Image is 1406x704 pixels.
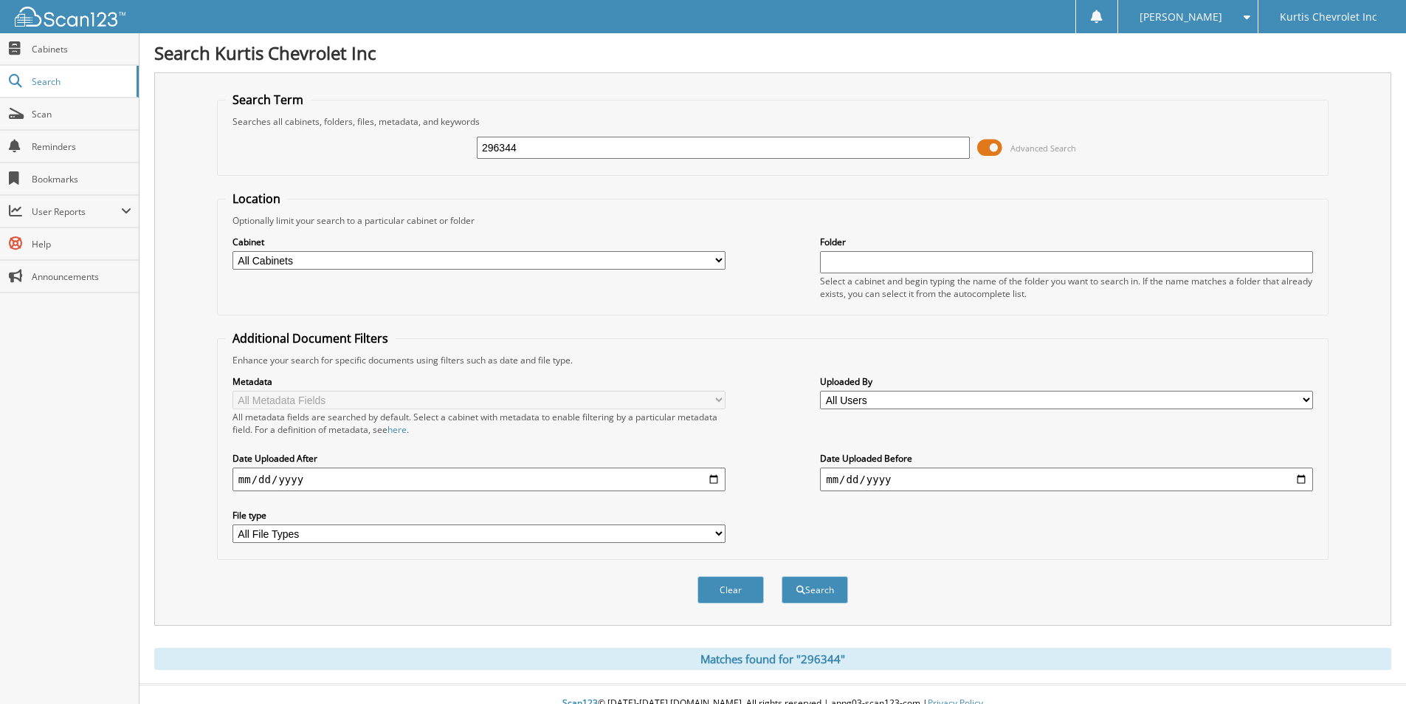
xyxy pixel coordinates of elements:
span: Bookmarks [32,173,131,185]
img: scan123-logo-white.svg [15,7,125,27]
span: Announcements [32,270,131,283]
a: here [387,423,407,436]
input: start [232,468,726,491]
legend: Additional Document Filters [225,330,396,346]
h1: Search Kurtis Chevrolet Inc [154,41,1391,65]
div: Matches found for "296344" [154,648,1391,670]
legend: Location [225,191,288,207]
label: Metadata [232,375,726,388]
div: All metadata fields are searched by default. Select a cabinet with metadata to enable filtering b... [232,411,726,436]
span: Kurtis Chevrolet Inc [1280,13,1377,21]
span: User Reports [32,205,121,218]
label: Uploaded By [820,375,1313,388]
span: Scan [32,108,131,120]
span: [PERSON_NAME] [1140,13,1222,21]
label: Folder [820,236,1313,248]
button: Search [782,576,848,604]
span: Search [32,75,129,88]
label: File type [232,509,726,522]
input: end [820,468,1313,491]
label: Cabinet [232,236,726,248]
span: Advanced Search [1010,143,1076,154]
span: Reminders [32,140,131,153]
legend: Search Term [225,92,311,108]
div: Searches all cabinets, folders, files, metadata, and keywords [225,115,1320,128]
span: Cabinets [32,43,131,55]
label: Date Uploaded Before [820,452,1313,465]
label: Date Uploaded After [232,452,726,465]
div: Enhance your search for specific documents using filters such as date and file type. [225,354,1320,366]
div: Optionally limit your search to a particular cabinet or folder [225,214,1320,227]
div: Select a cabinet and begin typing the name of the folder you want to search in. If the name match... [820,275,1313,300]
button: Clear [697,576,764,604]
span: Help [32,238,131,250]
